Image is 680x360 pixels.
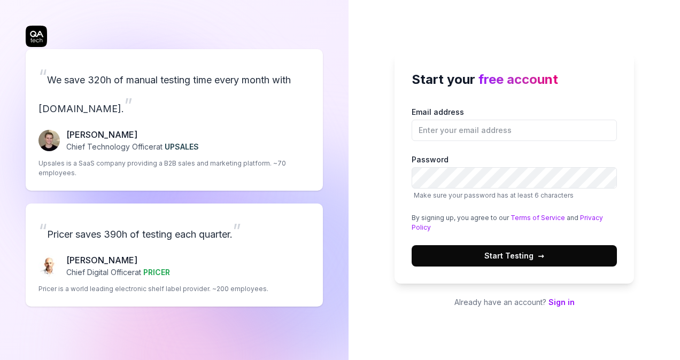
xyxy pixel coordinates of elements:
[66,254,170,267] p: [PERSON_NAME]
[484,250,544,261] span: Start Testing
[165,142,199,151] span: UPSALES
[26,49,323,191] a: “We save 320h of manual testing time every month with [DOMAIN_NAME].”Fredrik Seidl[PERSON_NAME]Ch...
[38,62,310,120] p: We save 320h of manual testing time every month with [DOMAIN_NAME].
[538,250,544,261] span: →
[38,219,47,242] span: “
[412,70,617,89] h2: Start your
[38,284,268,294] p: Pricer is a world leading electronic shelf label provider. ~200 employees.
[38,216,310,245] p: Pricer saves 390h of testing each quarter.
[38,65,47,88] span: “
[412,167,617,189] input: PasswordMake sure your password has at least 6 characters
[38,130,60,151] img: Fredrik Seidl
[412,154,617,200] label: Password
[412,213,617,232] div: By signing up, you agree to our and
[548,298,575,307] a: Sign in
[66,267,170,278] p: Chief Digital Officer at
[395,296,634,308] p: Already have an account?
[124,93,133,117] span: ”
[66,141,199,152] p: Chief Technology Officer at
[66,128,199,141] p: [PERSON_NAME]
[412,120,617,141] input: Email address
[143,268,170,277] span: PRICER
[233,219,241,242] span: ”
[412,245,617,267] button: Start Testing→
[38,159,310,178] p: Upsales is a SaaS company providing a B2B sales and marketing platform. ~70 employees.
[412,214,603,231] a: Privacy Policy
[478,72,558,87] span: free account
[511,214,565,222] a: Terms of Service
[414,191,574,199] span: Make sure your password has at least 6 characters
[412,106,617,141] label: Email address
[26,204,323,307] a: “Pricer saves 390h of testing each quarter.”Chris Chalkitis[PERSON_NAME]Chief Digital Officerat P...
[38,255,60,277] img: Chris Chalkitis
